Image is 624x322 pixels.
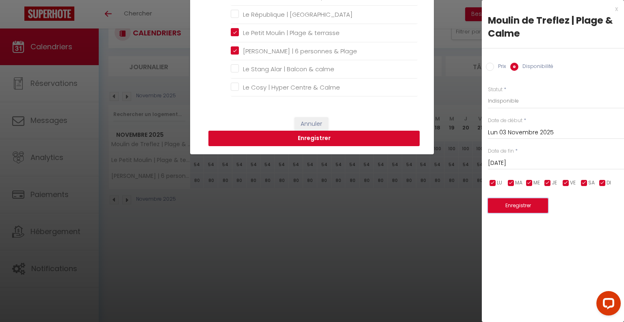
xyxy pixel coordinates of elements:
button: Annuler [295,117,328,131]
button: Enregistrer [488,198,548,213]
label: Disponibilité [518,63,553,72]
span: JE [552,179,557,187]
span: Le Cosy | Hyper Centre & Calme [243,83,340,92]
div: x [482,4,618,14]
button: Enregistrer [208,131,420,146]
label: Statut [488,86,503,94]
span: MA [515,179,522,187]
iframe: LiveChat chat widget [590,288,624,322]
label: Prix [494,63,506,72]
label: Date de début [488,117,522,125]
span: SA [588,179,595,187]
span: [PERSON_NAME] | 6 personnes & Plage [243,47,357,55]
div: Moulin de Treflez | Plage & Calme [488,14,618,40]
span: ME [533,179,540,187]
label: Date de fin [488,147,514,155]
span: VE [570,179,576,187]
span: LU [497,179,502,187]
span: DI [607,179,611,187]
